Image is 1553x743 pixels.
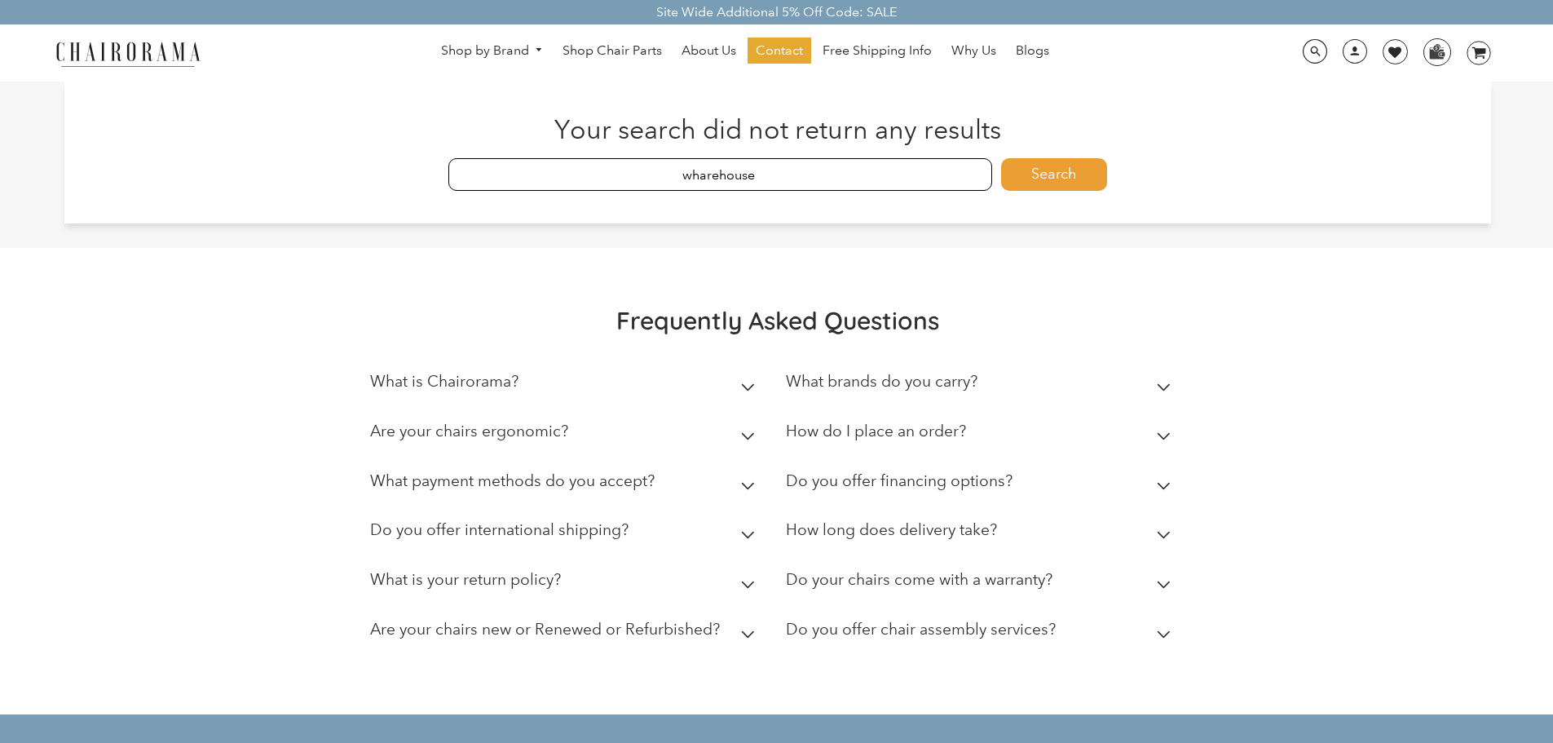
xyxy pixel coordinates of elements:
nav: DesktopNavigation [279,38,1211,68]
input: Enter Search Terms... [448,158,993,191]
summary: Do your chairs come with a warranty? [786,559,1177,608]
h2: Are your chairs ergonomic? [370,422,568,440]
h1: Your search did not return any results [97,114,1458,145]
h2: What payment methods do you accept? [370,471,655,490]
h2: How long does delivery take? [786,520,997,539]
span: About Us [682,42,736,60]
h2: Do you offer financing options? [786,471,1013,490]
button: Search [1001,158,1107,191]
h2: Do you offer chair assembly services? [786,620,1056,639]
a: Shop by Brand [433,38,552,64]
a: Free Shipping Info [814,38,940,64]
h2: What is your return policy? [370,570,561,589]
summary: What is your return policy? [370,559,761,608]
a: Shop Chair Parts [554,38,670,64]
span: Shop Chair Parts [563,42,662,60]
h2: Do your chairs come with a warranty? [786,570,1052,589]
summary: Do you offer international shipping? [370,509,761,559]
a: Why Us [943,38,1004,64]
a: Contact [748,38,811,64]
summary: How do I place an order? [786,410,1177,460]
span: Blogs [1016,42,1049,60]
span: Why Us [951,42,996,60]
summary: Do you offer chair assembly services? [786,608,1177,658]
summary: How long does delivery take? [786,509,1177,559]
summary: Are your chairs new or Renewed or Refurbished? [370,608,761,658]
h2: Frequently Asked Questions [370,305,1185,336]
img: WhatsApp_Image_2024-07-12_at_16.23.01.webp [1424,39,1449,64]
summary: What payment methods do you accept? [370,460,761,510]
a: Blogs [1008,38,1057,64]
img: chairorama [46,39,210,68]
h2: What brands do you carry? [786,372,977,391]
span: Free Shipping Info [823,42,932,60]
summary: What is Chairorama? [370,360,761,410]
h2: How do I place an order? [786,422,966,440]
a: About Us [673,38,744,64]
h2: Do you offer international shipping? [370,520,629,539]
summary: What brands do you carry? [786,360,1177,410]
h2: What is Chairorama? [370,372,518,391]
summary: Do you offer financing options? [786,460,1177,510]
span: Contact [756,42,803,60]
summary: Are your chairs ergonomic? [370,410,761,460]
h2: Are your chairs new or Renewed or Refurbished? [370,620,720,639]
